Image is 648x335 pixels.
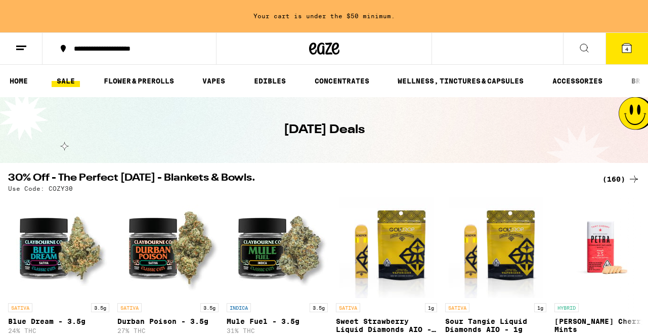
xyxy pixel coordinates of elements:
a: WELLNESS, TINCTURES & CAPSULES [393,75,529,87]
p: SATIVA [336,303,360,312]
p: 24% THC [8,327,109,334]
a: EDIBLES [249,75,291,87]
h1: [DATE] Deals [284,121,365,139]
a: CONCENTRATES [310,75,374,87]
p: 3.5g [310,303,328,312]
p: 3.5g [200,303,219,312]
img: Claybourne Co. - Durban Poison - 3.5g [117,197,219,298]
span: 4 [625,46,628,52]
p: 27% THC [117,327,219,334]
p: Use Code: COZY30 [8,185,73,192]
p: SATIVA [445,303,469,312]
h2: 30% Off - The Perfect [DATE] - Blankets & Bowls. [8,173,590,185]
a: VAPES [197,75,230,87]
p: 3.5g [91,303,109,312]
a: HOME [5,75,33,87]
img: Claybourne Co. - Blue Dream - 3.5g [8,197,109,298]
button: 4 [606,33,648,64]
a: ACCESSORIES [547,75,608,87]
p: Durban Poison - 3.5g [117,317,219,325]
p: 31% THC [227,327,328,334]
p: SATIVA [117,303,142,312]
p: SATIVA [8,303,32,312]
a: FLOWER & PREROLLS [99,75,179,87]
p: HYBRID [554,303,579,312]
p: Sweet Strawberry Liquid Diamonds AIO - 1g [336,317,437,333]
img: Claybourne Co. - Mule Fuel - 3.5g [227,197,328,298]
p: Blue Dream - 3.5g [8,317,109,325]
p: 1g [534,303,546,312]
p: 1g [425,303,437,312]
p: INDICA [227,303,251,312]
p: Mule Fuel - 3.5g [227,317,328,325]
a: (160) [602,173,640,185]
a: SALE [52,75,80,87]
p: Sour Tangie Liquid Diamonds AIO - 1g [445,317,546,333]
img: GoldDrop - Sour Tangie Liquid Diamonds AIO - 1g [449,197,542,298]
img: GoldDrop - Sweet Strawberry Liquid Diamonds AIO - 1g [339,197,433,298]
